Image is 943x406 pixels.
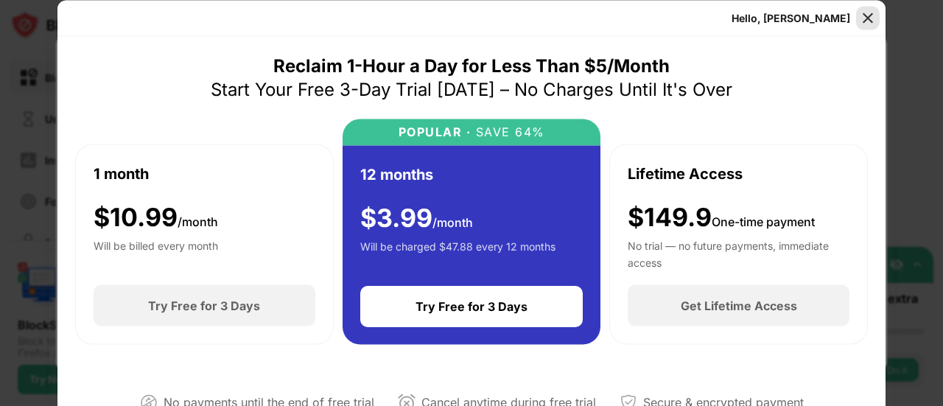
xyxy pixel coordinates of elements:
span: One-time payment [712,214,815,228]
div: Hello, [PERSON_NAME] [732,12,850,24]
div: POPULAR · [399,125,471,139]
div: SAVE 64% [471,125,545,139]
div: Lifetime Access [628,162,743,184]
span: /month [432,214,473,229]
div: $149.9 [628,202,815,232]
span: /month [178,214,218,228]
div: 12 months [360,163,433,185]
div: $ 10.99 [94,202,218,232]
div: $ 3.99 [360,203,473,233]
div: Will be charged $47.88 every 12 months [360,239,555,268]
div: 1 month [94,162,149,184]
div: Try Free for 3 Days [416,299,527,314]
div: Get Lifetime Access [681,298,797,313]
div: No trial — no future payments, immediate access [628,238,849,267]
div: Try Free for 3 Days [148,298,260,313]
div: Start Your Free 3-Day Trial [DATE] – No Charges Until It's Over [211,77,732,101]
div: Will be billed every month [94,238,218,267]
div: Reclaim 1-Hour a Day for Less Than $5/Month [273,54,670,77]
